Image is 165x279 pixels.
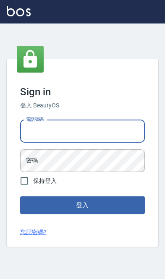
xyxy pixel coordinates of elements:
[20,86,145,98] h3: Sign in
[20,196,145,214] button: 登入
[26,116,44,123] label: 電話號碼
[20,228,47,237] a: 忘記密碼?
[33,177,57,185] span: 保持登入
[7,6,31,16] img: Logo
[20,101,145,110] h6: 登入 BeautyOS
